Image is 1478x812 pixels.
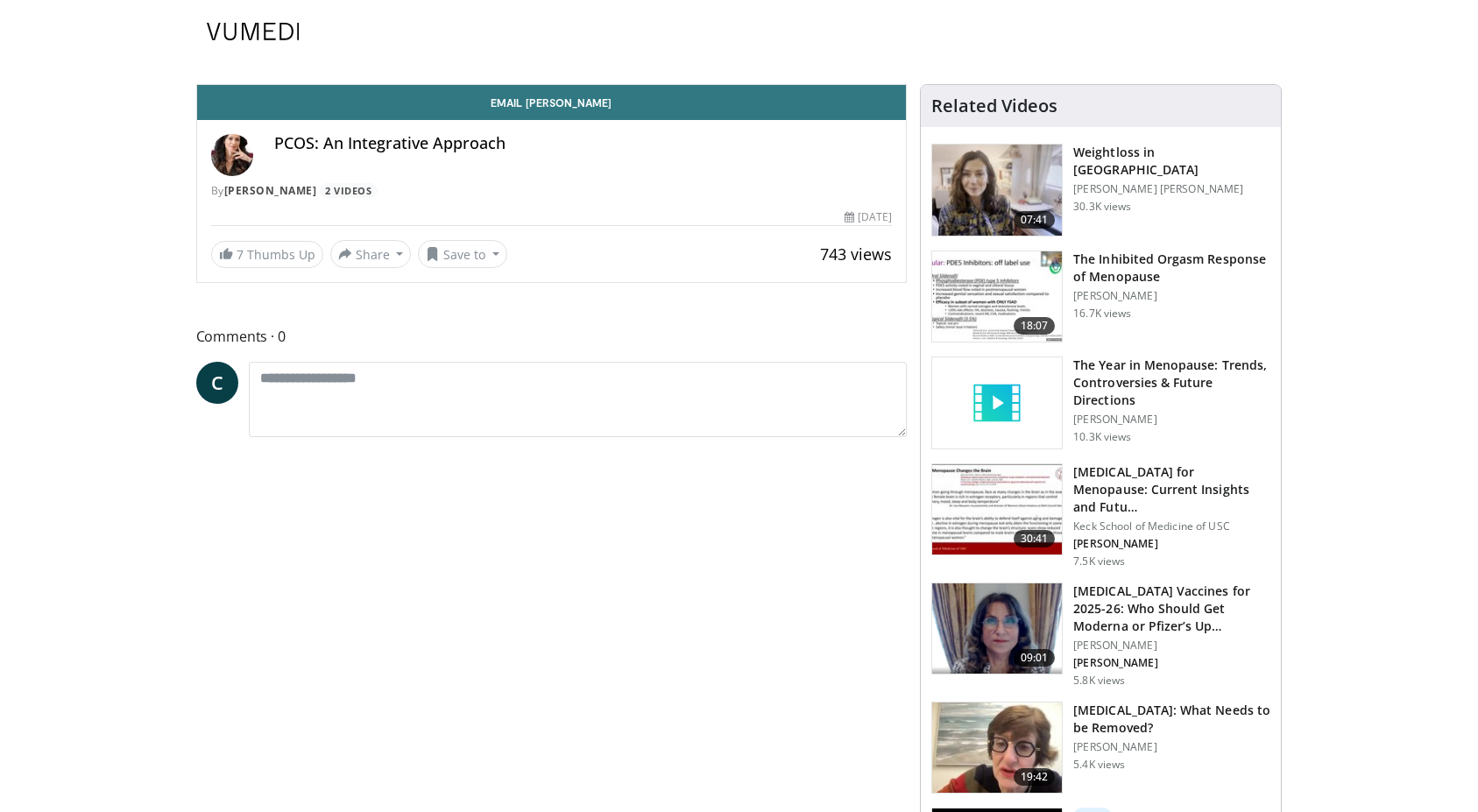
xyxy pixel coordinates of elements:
img: video_placeholder_short.svg [932,357,1062,448]
span: 18:07 [1014,317,1056,335]
div: [DATE] [845,209,892,225]
a: [PERSON_NAME] [224,183,317,198]
img: 4d0a4bbe-a17a-46ab-a4ad-f5554927e0d3.150x105_q85_crop-smart_upscale.jpg [932,703,1062,794]
img: Avatar [211,134,253,176]
p: [PERSON_NAME] [1073,289,1270,303]
span: 7 [237,246,244,263]
p: [PERSON_NAME] [1073,413,1270,427]
div: By [211,183,893,199]
p: Donna Shoupe [1073,537,1270,551]
p: Iris Gorfinkel [1073,656,1270,670]
h4: Related Videos [931,95,1057,117]
a: 2 Videos [320,183,378,198]
span: 30:41 [1014,530,1056,547]
h3: The Year in Menopause: Trends, Controversies & Future Directions [1073,357,1270,409]
span: 19:42 [1014,768,1056,786]
img: 283c0f17-5e2d-42ba-a87c-168d447cdba4.150x105_q85_crop-smart_upscale.jpg [932,251,1062,342]
p: [PERSON_NAME] [PERSON_NAME] [1073,182,1270,196]
p: [PERSON_NAME] [1073,740,1270,754]
p: 5.8K views [1073,674,1125,688]
a: 19:42 [MEDICAL_DATA]: What Needs to be Removed? [PERSON_NAME] 5.4K views [931,702,1270,794]
h3: Hormone Replacement Therapy for Menopause: Current Insights and Future Directions [1073,463,1270,516]
a: 09:01 [MEDICAL_DATA] Vaccines for 2025-26: Who Should Get Moderna or Pfizer’s Up… [PERSON_NAME] [... [931,583,1270,688]
img: 9983fed1-7565-45be-8934-aef1103ce6e2.150x105_q85_crop-smart_upscale.jpg [932,145,1062,236]
button: Save to [418,240,507,268]
a: 7 Thumbs Up [211,241,323,268]
h3: Weightloss in [GEOGRAPHIC_DATA] [1073,144,1270,179]
span: 743 views [820,244,892,265]
img: VuMedi Logo [207,23,300,40]
p: 10.3K views [1073,430,1131,444]
button: Share [330,240,412,268]
p: 7.5K views [1073,554,1125,568]
img: 47271b8a-94f4-49c8-b914-2a3d3af03a9e.150x105_q85_crop-smart_upscale.jpg [932,464,1062,555]
p: Keck School of Medicine of USC [1073,519,1270,533]
a: 07:41 Weightloss in [GEOGRAPHIC_DATA] [PERSON_NAME] [PERSON_NAME] 30.3K views [931,144,1270,237]
p: 5.4K views [1073,758,1125,772]
a: 30:41 [MEDICAL_DATA] for Menopause: Current Insights and Futu… Keck School of Medicine of USC [PE... [931,463,1270,568]
p: 30.3K views [1073,200,1131,214]
a: 18:07 The Inhibited Orgasm Response of Menopause [PERSON_NAME] 16.7K views [931,251,1270,343]
a: C [196,362,238,404]
p: 16.7K views [1073,307,1131,321]
a: The Year in Menopause: Trends, Controversies & Future Directions [PERSON_NAME] 10.3K views [931,357,1270,449]
img: 4e370bb1-17f0-4657-a42f-9b995da70d2f.png.150x105_q85_crop-smart_upscale.png [932,583,1062,674]
h3: COVID-19 Vaccines for 2025-26: Who Should Get Moderna or Pfizer’s Updated Shots and Why? [1073,583,1270,635]
span: 09:01 [1014,649,1056,667]
h4: PCOS: An Integrative Approach [274,134,893,153]
a: Email [PERSON_NAME] [197,85,907,120]
span: 07:41 [1014,211,1056,229]
h3: [MEDICAL_DATA]: What Needs to be Removed? [1073,702,1270,737]
h3: The Inhibited Orgasm Response of Menopause [1073,251,1270,286]
span: Comments 0 [196,325,908,348]
p: [PERSON_NAME] [1073,639,1270,653]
